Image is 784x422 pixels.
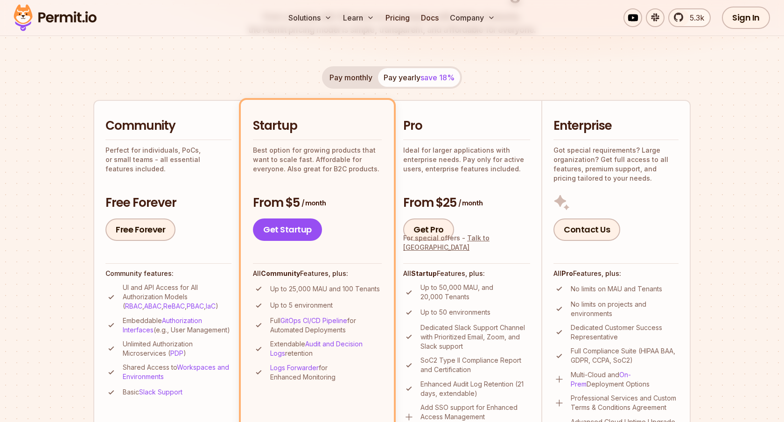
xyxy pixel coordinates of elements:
a: Docs [417,8,442,27]
p: Up to 50,000 MAU, and 20,000 Tenants [420,283,530,302]
h4: All Features, plus: [553,269,679,278]
button: Solutions [285,8,336,27]
p: for Enhanced Monitoring [270,363,382,382]
p: Basic [123,387,182,397]
a: PDP [170,349,183,357]
a: RBAC [125,302,142,310]
img: Permit logo [9,2,101,34]
a: Authorization Interfaces [123,316,202,334]
a: Slack Support [139,388,182,396]
p: Full for Automated Deployments [270,316,382,335]
a: 5.3k [668,8,711,27]
strong: Pro [561,269,573,277]
span: / month [458,198,483,208]
h2: Community [105,118,231,134]
h3: From $5 [253,195,382,211]
p: Up to 50 environments [420,308,490,317]
p: Up to 5 environment [270,301,333,310]
p: Perfect for individuals, PoCs, or small teams - all essential features included. [105,146,231,174]
p: Embeddable (e.g., User Management) [123,316,231,335]
h3: From $25 [403,195,530,211]
a: Logs Forwarder [270,364,319,372]
a: ABAC [144,302,161,310]
a: ReBAC [163,302,185,310]
p: Multi-Cloud and Deployment Options [571,370,679,389]
h3: Free Forever [105,195,231,211]
p: UI and API Access for All Authorization Models ( , , , , ) [123,283,231,311]
p: Got special requirements? Large organization? Get full access to all features, premium support, a... [553,146,679,183]
button: Learn [339,8,378,27]
p: Up to 25,000 MAU and 100 Tenants [270,284,380,294]
h4: All Features, plus: [403,269,530,278]
p: Dedicated Slack Support Channel with Prioritized Email, Zoom, and Slack support [420,323,530,351]
a: Audit and Decision Logs [270,340,363,357]
button: Company [446,8,499,27]
h2: Startup [253,118,382,134]
p: Extendable retention [270,339,382,358]
p: Best option for growing products that want to scale fast. Affordable for everyone. Also great for... [253,146,382,174]
a: PBAC [187,302,204,310]
a: Pricing [382,8,413,27]
a: On-Prem [571,371,631,388]
strong: Startup [411,269,437,277]
h4: Community features: [105,269,231,278]
p: Full Compliance Suite (HIPAA BAA, GDPR, CCPA, SoC2) [571,346,679,365]
a: IaC [206,302,216,310]
p: No limits on projects and environments [571,300,679,318]
a: Contact Us [553,218,620,241]
h2: Pro [403,118,530,134]
p: Ideal for larger applications with enterprise needs. Pay only for active users, enterprise featur... [403,146,530,174]
strong: Community [261,269,300,277]
h2: Enterprise [553,118,679,134]
h4: All Features, plus: [253,269,382,278]
div: For special offers - [403,233,530,252]
p: SoC2 Type II Compliance Report and Certification [420,356,530,374]
p: Enhanced Audit Log Retention (21 days, extendable) [420,380,530,398]
p: Professional Services and Custom Terms & Conditions Agreement [571,394,679,412]
span: / month [301,198,326,208]
p: Shared Access to [123,363,231,381]
p: Unlimited Authorization Microservices ( ) [123,339,231,358]
a: Free Forever [105,218,175,241]
button: Pay monthly [324,68,378,87]
p: Dedicated Customer Success Representative [571,323,679,342]
a: Get Startup [253,218,322,241]
a: Sign In [722,7,770,29]
a: GitOps CI/CD Pipeline [280,316,347,324]
a: Get Pro [403,218,454,241]
p: No limits on MAU and Tenants [571,284,662,294]
span: 5.3k [684,12,704,23]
